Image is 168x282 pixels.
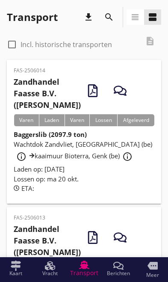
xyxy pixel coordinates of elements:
[21,184,34,193] span: ETA:
[14,214,81,222] p: FAS-2506013
[14,114,39,126] div: Varen
[14,223,81,258] h2: ([PERSON_NAME])
[130,12,140,22] i: view_headline
[122,151,133,162] i: info_outline
[14,175,79,183] span: Lossen op: ma 20 okt.
[39,114,65,126] div: Laden
[14,165,65,173] span: Laden op: [DATE]
[104,12,114,22] i: search
[89,114,117,126] div: Lossen
[16,151,27,162] i: info_outline
[14,140,152,160] span: Wachtdok Zandvliet, [GEOGRAPHIC_DATA] (be) kaaimuur Bioterra, Genk (be)
[14,76,81,111] h2: ([PERSON_NAME])
[117,114,154,126] div: Afgeleverd
[67,257,101,280] a: Transport
[14,77,59,98] strong: Zandhandel Faasse B.V.
[21,40,112,49] label: Incl. historische transporten
[33,257,67,280] a: Vracht
[146,273,159,278] span: Meer
[14,224,59,246] strong: Zandhandel Faasse B.V.
[83,12,94,22] i: download
[101,257,136,280] a: Berichten
[7,60,161,204] a: FAS-2506014Zandhandel Faasse B.V.([PERSON_NAME])VarenLadenVarenLossenAfgeleverdBaggerslib (2097.9...
[14,130,87,139] strong: Baggerslib (2097.9 ton)
[107,271,130,276] span: Berichten
[147,12,158,22] i: view_agenda
[65,114,90,126] div: Varen
[42,271,58,276] span: Vracht
[14,67,81,74] p: FAS-2506014
[70,270,98,276] span: Transport
[147,261,158,271] i: more
[7,10,58,24] div: Transport
[9,271,22,276] span: Kaart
